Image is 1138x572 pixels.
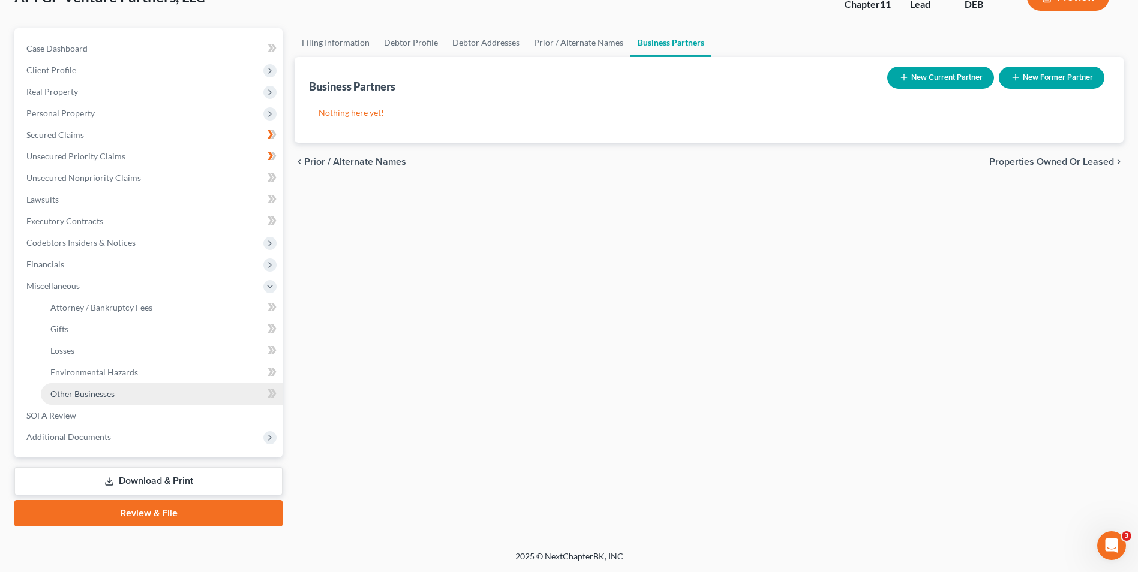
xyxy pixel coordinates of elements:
[377,28,445,57] a: Debtor Profile
[50,367,138,377] span: Environmental Hazards
[304,157,406,167] span: Prior / Alternate Names
[989,157,1124,167] button: Properties Owned or Leased chevron_right
[26,281,80,291] span: Miscellaneous
[887,67,994,89] button: New Current Partner
[26,410,76,420] span: SOFA Review
[17,405,283,426] a: SOFA Review
[17,124,283,146] a: Secured Claims
[26,237,136,248] span: Codebtors Insiders & Notices
[295,28,377,57] a: Filing Information
[17,210,283,232] a: Executory Contracts
[50,389,115,399] span: Other Businesses
[319,107,1100,119] p: Nothing here yet!
[26,86,78,97] span: Real Property
[527,28,630,57] a: Prior / Alternate Names
[295,157,406,167] button: chevron_left Prior / Alternate Names
[50,324,68,334] span: Gifts
[17,38,283,59] a: Case Dashboard
[445,28,527,57] a: Debtor Addresses
[26,130,84,140] span: Secured Claims
[41,297,283,318] a: Attorney / Bankruptcy Fees
[1097,531,1126,560] iframe: Intercom live chat
[50,345,74,356] span: Losses
[227,550,911,572] div: 2025 © NextChapterBK, INC
[26,108,95,118] span: Personal Property
[26,259,64,269] span: Financials
[989,157,1114,167] span: Properties Owned or Leased
[17,167,283,189] a: Unsecured Nonpriority Claims
[41,383,283,405] a: Other Businesses
[17,189,283,210] a: Lawsuits
[26,151,125,161] span: Unsecured Priority Claims
[41,362,283,383] a: Environmental Hazards
[26,216,103,226] span: Executory Contracts
[999,67,1104,89] button: New Former Partner
[14,500,283,526] a: Review & File
[26,65,76,75] span: Client Profile
[41,318,283,340] a: Gifts
[309,79,395,94] div: Business Partners
[50,302,152,312] span: Attorney / Bankruptcy Fees
[1122,531,1131,541] span: 3
[26,43,88,53] span: Case Dashboard
[26,194,59,204] span: Lawsuits
[41,340,283,362] a: Losses
[295,157,304,167] i: chevron_left
[14,467,283,495] a: Download & Print
[1114,157,1124,167] i: chevron_right
[17,146,283,167] a: Unsecured Priority Claims
[630,28,711,57] a: Business Partners
[26,432,111,442] span: Additional Documents
[26,173,141,183] span: Unsecured Nonpriority Claims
